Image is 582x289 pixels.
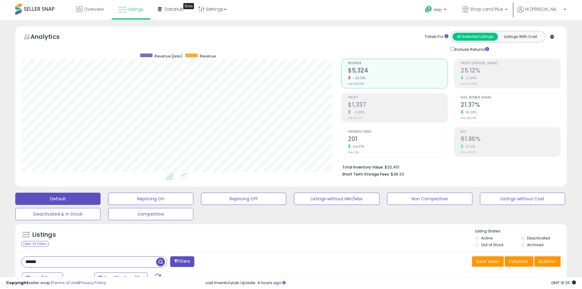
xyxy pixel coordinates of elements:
button: Repricing Off [201,193,286,205]
small: -20.13% [351,76,366,80]
h2: 21.37% [461,101,560,109]
div: Totals For [425,34,448,40]
span: Hi [PERSON_NAME] [525,6,562,12]
i: Get Help [425,6,432,13]
span: Help [434,7,442,12]
button: Listings without Cost [480,193,565,205]
a: Help [420,1,452,20]
small: 16.20% [463,110,477,115]
h5: Listings [32,231,56,239]
span: Overview [84,6,104,12]
button: Columns [505,256,533,267]
a: Terms of Use [52,280,78,286]
small: Prev: $1,377 [348,116,363,120]
div: Tooltip anchor [183,3,194,9]
button: Sep-03 - Sep-09 [94,272,148,283]
strong: Copyright [6,280,28,286]
button: Listings With Cost [498,33,543,41]
small: Prev: 45.17% [461,150,476,154]
div: Include Returns [446,46,496,53]
label: Active [481,235,492,241]
div: seller snap | | [6,280,106,286]
b: Total Inventory Value: [342,165,384,170]
button: Filters [170,256,194,267]
span: Revenue [200,54,216,59]
button: Non Competitive [387,193,472,205]
small: 21.59% [463,76,477,80]
button: Default [15,193,101,205]
label: Out of Stock [481,242,503,247]
a: Privacy Policy [79,280,106,286]
small: 37.17% [463,144,475,149]
h2: 201 [348,135,448,144]
span: Revenue [348,62,448,65]
b: Short Term Storage Fees: [342,172,390,177]
span: ROI [461,130,560,134]
label: Archived [527,242,544,247]
h5: Analytics [31,32,71,43]
span: Ordered Items [348,130,448,134]
h2: 25.12% [461,67,560,75]
button: Actions [534,256,561,267]
span: Sep-03 - Sep-09 [104,275,140,281]
span: Listings [128,6,144,12]
span: 2025-09-17 16:25 GMT [551,280,576,286]
button: competitive [108,208,193,220]
button: Repricing On [108,193,193,205]
span: Profit [PERSON_NAME] [461,62,560,65]
div: Clear All Filters [21,241,49,247]
a: Hi [PERSON_NAME] [517,6,566,20]
button: Deactivated & In Stock [15,208,101,220]
small: Prev: $6,665 [348,82,364,86]
button: Last 7 Days [22,272,63,283]
label: Deactivated [527,235,550,241]
li: $20,451 [342,163,556,170]
small: 24.07% [351,144,364,149]
span: Revenue (prev) [155,54,182,59]
span: Columns [509,258,528,265]
span: $38.33 [391,171,404,177]
h2: 61.96% [461,135,560,144]
small: Prev: 18.39% [461,116,476,120]
button: All Selected Listings [452,33,498,41]
span: Profit [348,96,448,99]
div: Last InventoryLab Update: 4 hours ago. [206,280,576,286]
span: Avg. Buybox Share [461,96,560,99]
p: Listing States: [475,228,567,234]
span: Compared to: [64,275,92,281]
span: Shop Land Plus [470,6,503,12]
span: DataHub [165,6,184,12]
small: -2.89% [351,110,365,115]
h2: $5,324 [348,67,448,75]
h2: $1,337 [348,101,448,109]
span: Last 7 Days [31,275,55,281]
button: Listings without Min/Max [294,193,379,205]
small: Prev: 162 [348,150,359,154]
small: Prev: 20.66% [461,82,477,86]
button: Save View [472,256,504,267]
